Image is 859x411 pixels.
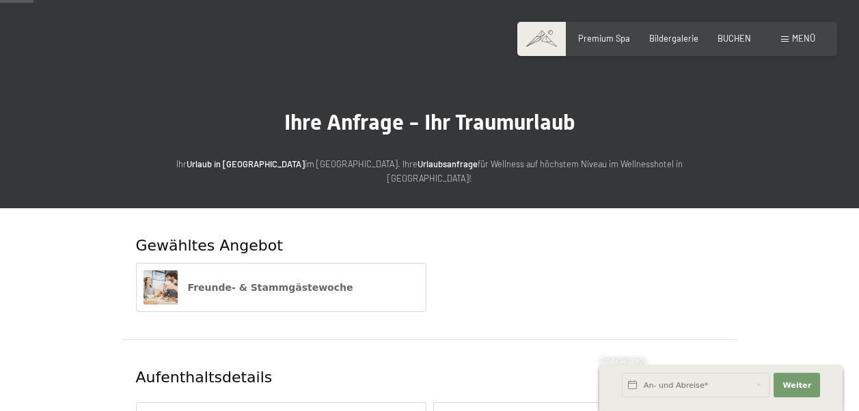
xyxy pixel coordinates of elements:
[578,33,630,44] a: Premium Spa
[649,33,698,44] a: Bildergalerie
[418,158,478,169] strong: Urlaubsanfrage
[718,33,751,44] a: BUCHEN
[774,373,820,398] button: Weiter
[144,270,178,304] img: Freunde- & Stammgästewoche
[782,380,811,391] span: Weiter
[284,109,575,135] span: Ihre Anfrage - Ihr Traumurlaub
[136,236,724,257] div: Gewähltes Angebot
[599,356,646,365] span: Schnellanfrage
[792,33,815,44] span: Menü
[136,367,625,388] div: Aufenthaltsdetails
[156,157,703,185] p: Ihr im [GEOGRAPHIC_DATA]. Ihre für Wellness auf höchstem Niveau im Wellnesshotel in [GEOGRAPHIC_D...
[188,282,353,293] span: Freunde- & Stammgästewoche
[187,158,305,169] strong: Urlaub in [GEOGRAPHIC_DATA]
